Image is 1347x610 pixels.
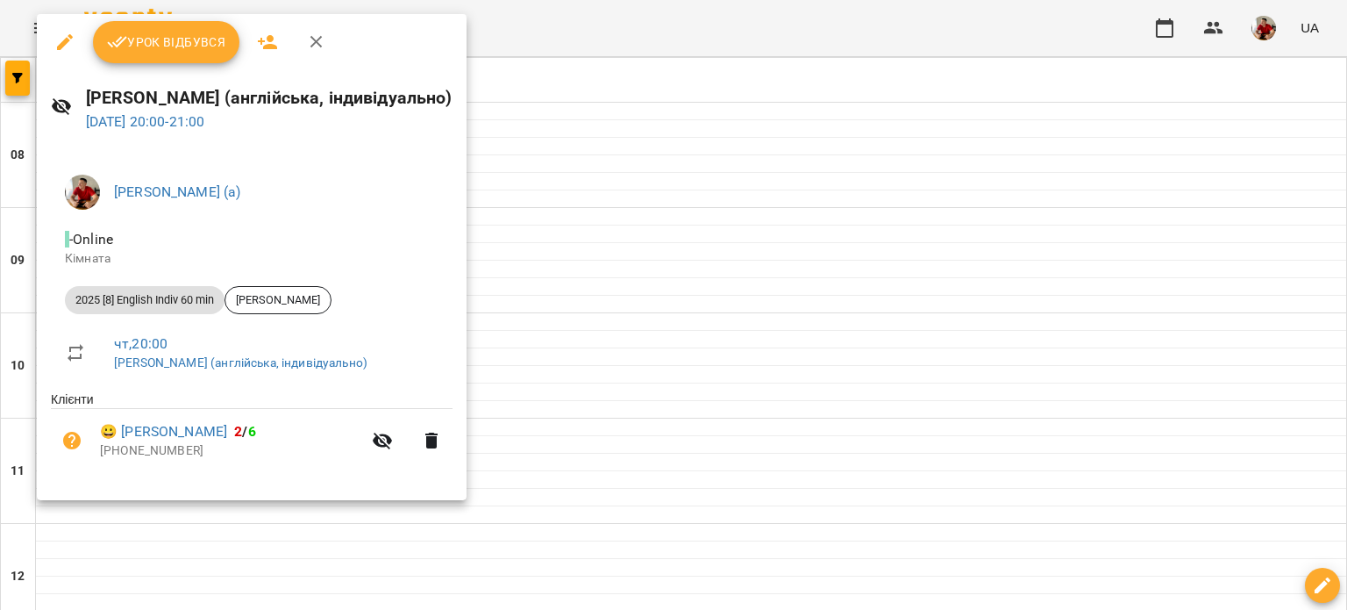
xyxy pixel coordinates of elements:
span: 2 [234,423,242,440]
button: Урок відбувся [93,21,240,63]
div: [PERSON_NAME] [224,286,331,314]
a: [PERSON_NAME] (англійська, індивідуально) [114,355,367,370]
p: [PHONE_NUMBER] [100,442,361,460]
span: - Online [65,231,117,248]
img: 2f467ba34f6bcc94da8486c15015e9d3.jpg [65,175,100,210]
p: Кімната [65,250,438,268]
a: 😀 [PERSON_NAME] [100,421,227,442]
a: [PERSON_NAME] (а) [114,183,241,200]
button: Візит ще не сплачено. Додати оплату? [51,420,93,462]
a: [DATE] 20:00-21:00 [86,113,205,130]
a: чт , 20:00 [114,335,167,352]
span: 6 [248,423,256,440]
h6: [PERSON_NAME] (англійська, індивідуально) [86,84,453,111]
span: [PERSON_NAME] [225,292,331,308]
span: 2025 [8] English Indiv 60 min [65,292,224,308]
span: Урок відбувся [107,32,226,53]
ul: Клієнти [51,391,453,478]
b: / [234,423,255,440]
